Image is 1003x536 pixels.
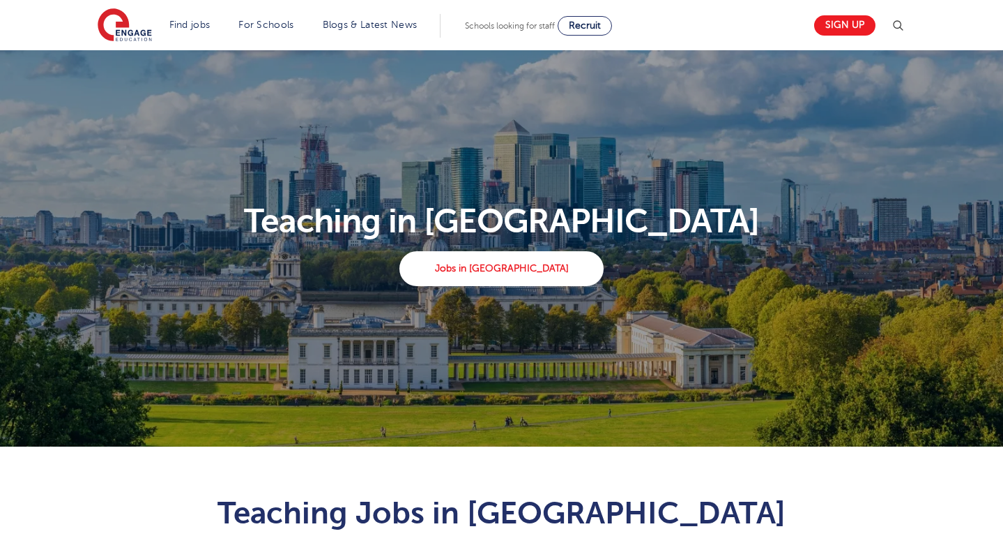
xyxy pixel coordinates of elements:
[98,8,152,43] img: Engage Education
[558,16,612,36] a: Recruit
[399,251,604,286] a: Jobs in [GEOGRAPHIC_DATA]
[238,20,293,30] a: For Schools
[323,20,418,30] a: Blogs & Latest News
[465,21,555,31] span: Schools looking for staff
[814,15,875,36] a: Sign up
[89,204,914,238] p: Teaching in [GEOGRAPHIC_DATA]
[169,20,210,30] a: Find jobs
[569,20,601,31] span: Recruit
[217,496,786,530] span: Teaching Jobs in [GEOGRAPHIC_DATA]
